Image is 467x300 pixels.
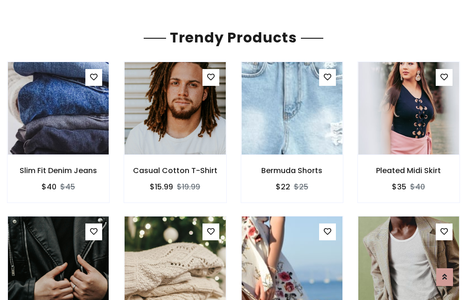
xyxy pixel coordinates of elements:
span: Trendy Products [166,28,301,48]
del: $45 [60,181,75,192]
h6: $35 [392,182,406,191]
h6: Slim Fit Denim Jeans [7,166,109,175]
del: $25 [294,181,308,192]
del: $19.99 [177,181,200,192]
h6: $15.99 [150,182,173,191]
h6: Casual Cotton T-Shirt [124,166,226,175]
h6: $40 [42,182,56,191]
del: $40 [410,181,425,192]
h6: $22 [276,182,290,191]
h6: Bermuda Shorts [241,166,343,175]
h6: Pleated Midi Skirt [358,166,460,175]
